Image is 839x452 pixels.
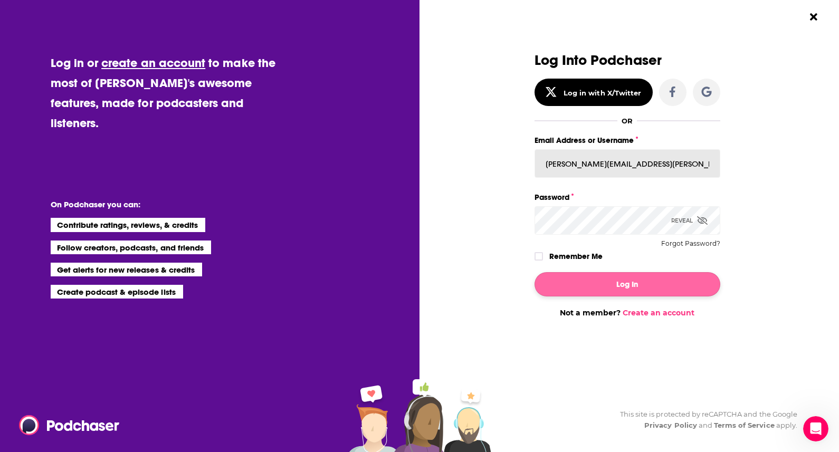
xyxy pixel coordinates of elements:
h3: Log Into Podchaser [535,53,720,68]
div: Reveal [671,206,708,235]
li: Create podcast & episode lists [51,285,183,299]
li: Contribute ratings, reviews, & credits [51,218,206,232]
a: Privacy Policy [644,421,697,429]
a: Create an account [623,308,694,318]
a: create an account [101,55,205,70]
li: Get alerts for new releases & credits [51,263,202,276]
label: Email Address or Username [535,133,720,147]
div: Log in with X/Twitter [564,89,641,97]
label: Remember Me [549,249,603,263]
button: Close Button [804,7,824,27]
label: Password [535,190,720,204]
a: Podchaser - Follow, Share and Rate Podcasts [19,415,112,435]
div: OR [622,117,633,125]
li: On Podchaser you can: [51,199,262,209]
button: Log In [535,272,720,296]
li: Follow creators, podcasts, and friends [51,241,212,254]
iframe: Intercom live chat [803,416,828,441]
div: Not a member? [535,308,720,318]
img: Podchaser - Follow, Share and Rate Podcasts [19,415,120,435]
div: This site is protected by reCAPTCHA and the Google and apply. [612,409,797,431]
button: Log in with X/Twitter [535,79,653,106]
input: Email Address or Username [535,149,720,178]
a: Terms of Service [714,421,775,429]
button: Forgot Password? [661,240,720,247]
